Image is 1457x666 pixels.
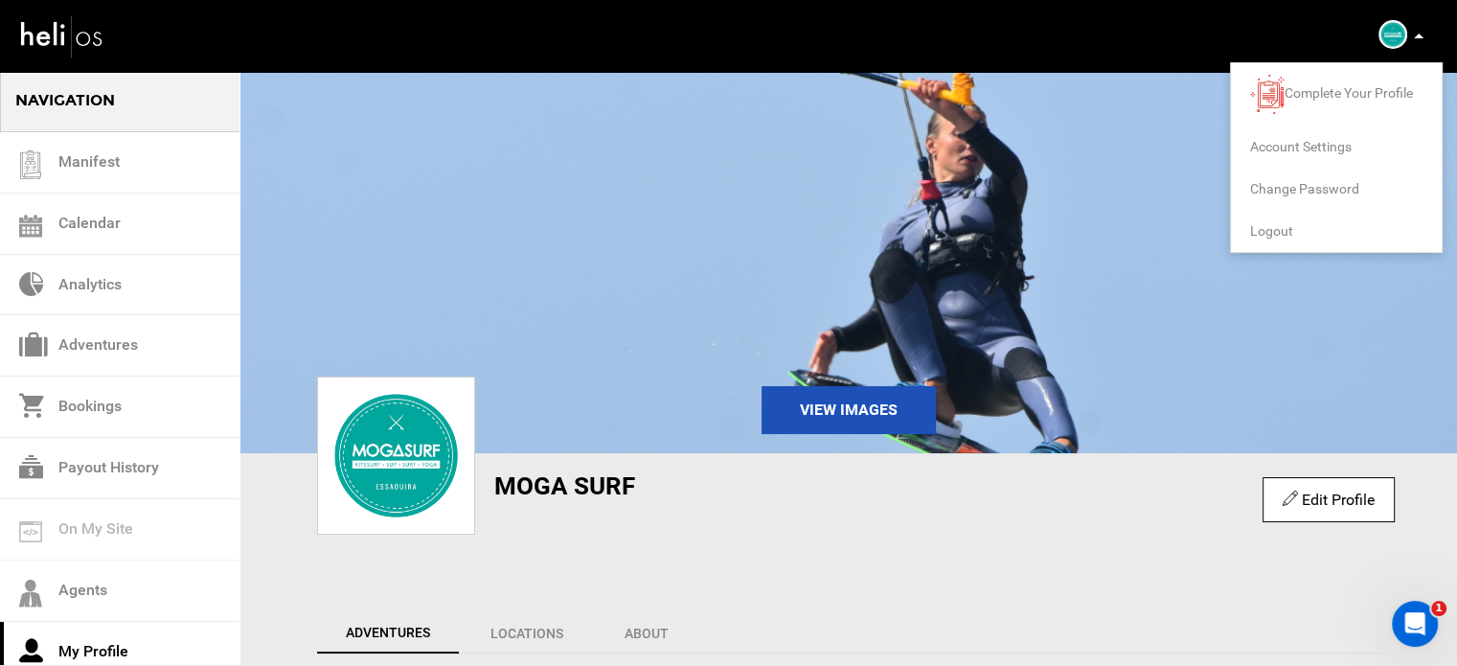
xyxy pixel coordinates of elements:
img: heli-logo [19,11,105,61]
img: calendar.svg [19,215,42,238]
img: 624254e00e03b9ba1ffce24d2856d710.png [239,70,1457,453]
span: 1 [1431,601,1446,616]
img: guest-list.svg [16,150,45,179]
img: 19d597ce4fd878a03802dddfe50f58f1.png [1378,20,1407,49]
img: agents-icon.svg [19,580,42,608]
iframe: Intercom live chat [1392,601,1438,647]
span: Account Settings [1250,139,1352,154]
img: 19d597ce4fd878a03802dddfe50f58f1.png [322,382,470,529]
a: About [595,613,698,654]
a: Locations [461,613,593,654]
h1: Moga Surf [494,472,1031,499]
a: View Images [762,386,936,434]
a: Adventures [317,613,459,654]
img: on_my_site.svg [19,521,42,542]
span: Logout [1250,223,1293,239]
span: Complete Your Profile [1285,85,1413,101]
span: Change Password [1250,181,1359,196]
img: images [1250,75,1285,114]
a: Edit Profile [1283,491,1374,509]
